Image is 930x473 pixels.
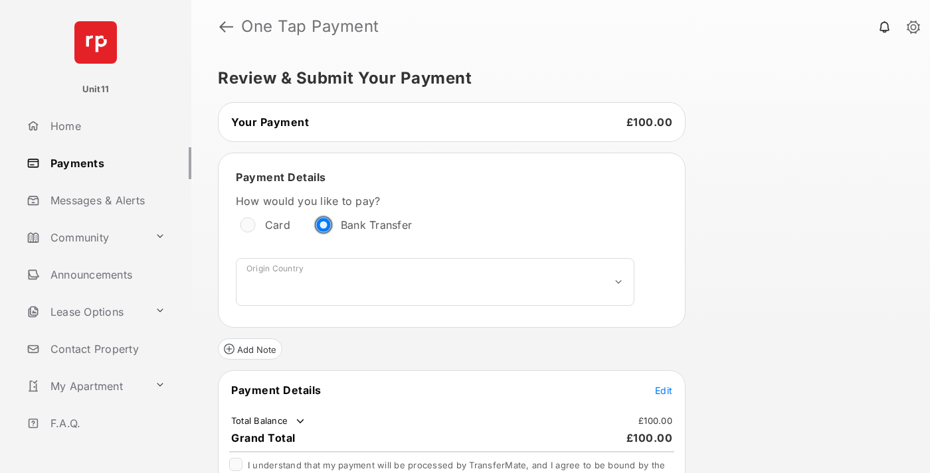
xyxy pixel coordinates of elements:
label: Bank Transfer [341,218,412,232]
h5: Review & Submit Your Payment [218,70,893,86]
p: Unit11 [82,83,110,96]
span: Payment Details [231,383,322,397]
a: Payments [21,147,191,179]
span: Your Payment [231,115,309,129]
td: £100.00 [638,415,673,427]
label: Card [265,218,290,232]
span: Payment Details [236,170,326,184]
label: How would you like to pay? [236,194,634,208]
a: Home [21,110,191,142]
a: F.A.Q. [21,407,191,439]
a: Community [21,222,149,253]
td: Total Balance [231,415,307,428]
button: Edit [655,383,672,397]
span: £100.00 [626,115,673,129]
a: Announcements [21,259,191,291]
a: My Apartment [21,370,149,402]
span: Edit [655,385,672,396]
a: Lease Options [21,296,149,328]
img: svg+xml;base64,PHN2ZyB4bWxucz0iaHR0cDovL3d3dy53My5vcmcvMjAwMC9zdmciIHdpZHRoPSI2NCIgaGVpZ2h0PSI2NC... [74,21,117,64]
span: Grand Total [231,431,296,444]
a: Contact Property [21,333,191,365]
strong: One Tap Payment [241,19,379,34]
span: £100.00 [626,431,673,444]
button: Add Note [218,338,282,360]
a: Messages & Alerts [21,184,191,216]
